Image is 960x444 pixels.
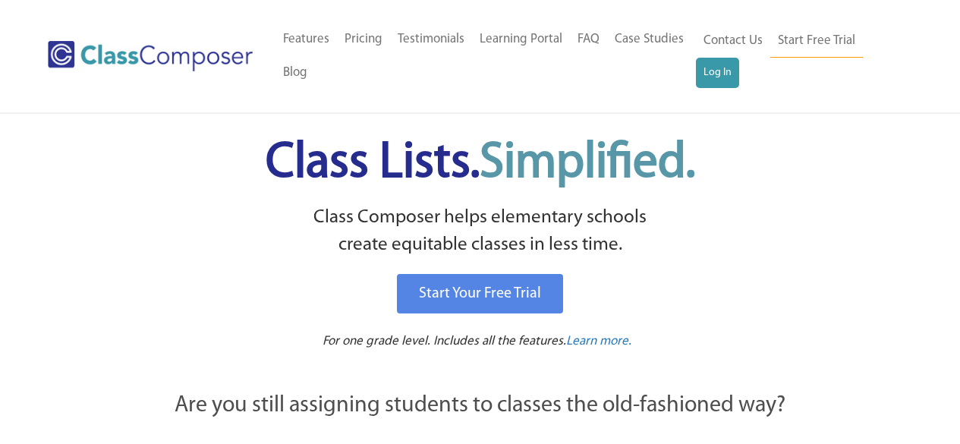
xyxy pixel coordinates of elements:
[696,58,739,88] a: Log In
[696,24,901,88] nav: Header Menu
[419,286,541,301] span: Start Your Free Trial
[770,24,863,58] a: Start Free Trial
[48,41,253,71] img: Class Composer
[566,335,631,348] span: Learn more.
[390,23,472,56] a: Testimonials
[570,23,607,56] a: FAQ
[93,389,867,423] p: Are you still assigning students to classes the old-fashioned way?
[472,23,570,56] a: Learning Portal
[91,204,870,260] p: Class Composer helps elementary schools create equitable classes in less time.
[266,139,695,188] span: Class Lists.
[397,274,563,313] a: Start Your Free Trial
[275,23,696,90] nav: Header Menu
[275,56,315,90] a: Blog
[607,23,691,56] a: Case Studies
[696,24,770,58] a: Contact Us
[480,139,695,188] span: Simplified.
[337,23,390,56] a: Pricing
[323,335,566,348] span: For one grade level. Includes all the features.
[566,332,631,351] a: Learn more.
[275,23,337,56] a: Features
